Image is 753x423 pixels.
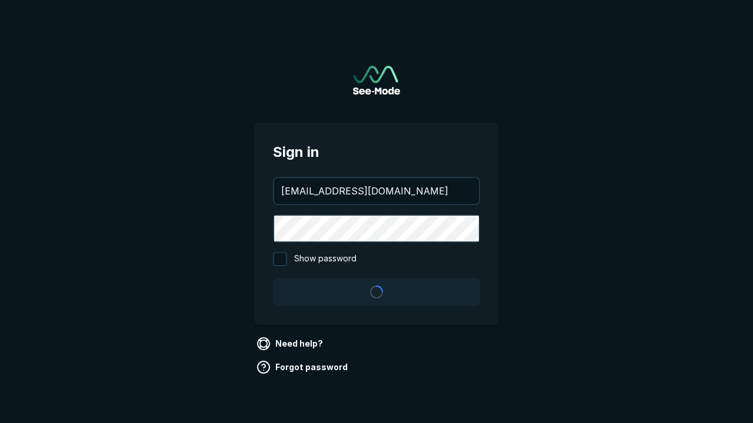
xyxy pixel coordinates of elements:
a: Go to sign in [353,66,400,95]
input: your@email.com [274,178,479,204]
a: Need help? [254,334,328,353]
span: Sign in [273,142,480,163]
a: Forgot password [254,358,352,377]
span: Show password [294,252,356,266]
img: See-Mode Logo [353,66,400,95]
